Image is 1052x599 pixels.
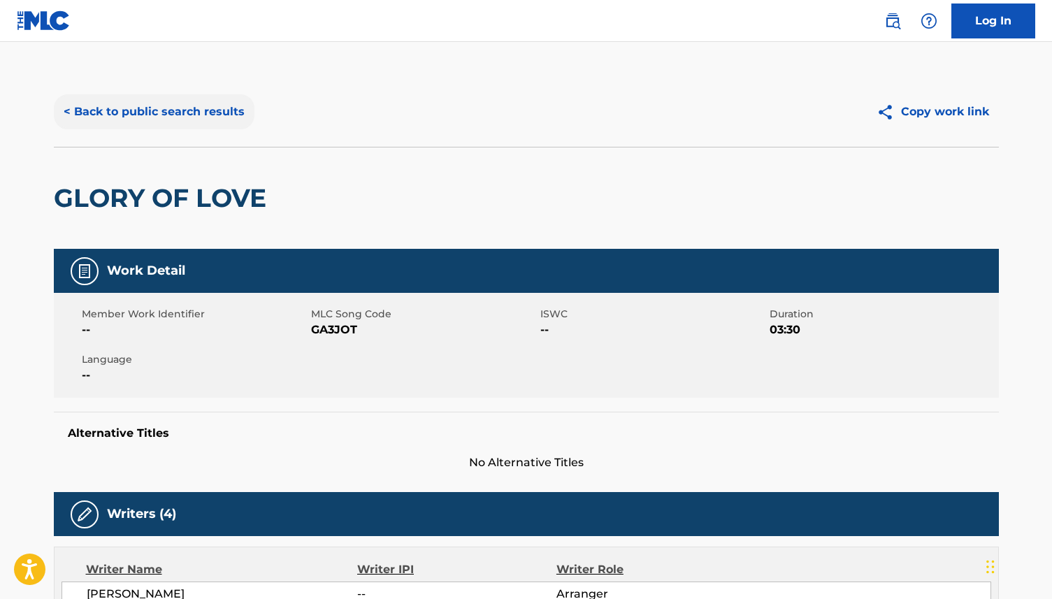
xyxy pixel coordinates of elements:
[68,426,985,440] h5: Alternative Titles
[556,561,737,578] div: Writer Role
[82,307,308,322] span: Member Work Identifier
[867,94,999,129] button: Copy work link
[540,322,766,338] span: --
[770,307,995,322] span: Duration
[884,13,901,29] img: search
[921,13,937,29] img: help
[54,94,254,129] button: < Back to public search results
[986,546,995,588] div: Drag
[540,307,766,322] span: ISWC
[54,182,273,214] h2: GLORY OF LOVE
[311,322,537,338] span: GA3JOT
[17,10,71,31] img: MLC Logo
[357,561,556,578] div: Writer IPI
[311,307,537,322] span: MLC Song Code
[107,506,176,522] h5: Writers (4)
[82,352,308,367] span: Language
[951,3,1035,38] a: Log In
[107,263,185,279] h5: Work Detail
[54,454,999,471] span: No Alternative Titles
[915,7,943,35] div: Help
[982,532,1052,599] iframe: Chat Widget
[86,561,358,578] div: Writer Name
[82,367,308,384] span: --
[76,506,93,523] img: Writers
[770,322,995,338] span: 03:30
[82,322,308,338] span: --
[877,103,901,121] img: Copy work link
[76,263,93,280] img: Work Detail
[879,7,907,35] a: Public Search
